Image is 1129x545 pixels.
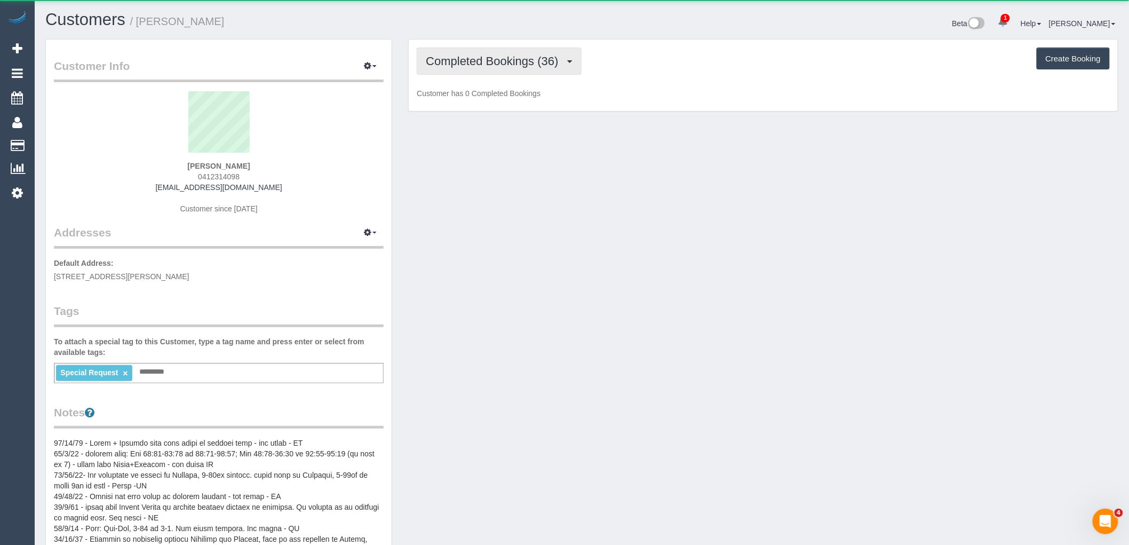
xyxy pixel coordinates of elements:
[1049,19,1116,28] a: [PERSON_NAME]
[54,303,384,327] legend: Tags
[54,58,384,82] legend: Customer Info
[45,10,125,29] a: Customers
[992,11,1013,34] a: 1
[952,19,985,28] a: Beta
[156,183,282,192] a: [EMAIL_ADDRESS][DOMAIN_NAME]
[54,405,384,429] legend: Notes
[130,15,225,27] small: / [PERSON_NAME]
[54,258,114,268] label: Default Address:
[417,88,1110,99] p: Customer has 0 Completed Bookings
[60,368,118,377] span: Special Request
[6,11,28,26] img: Automaid Logo
[417,48,581,75] button: Completed Bookings (36)
[123,369,128,378] a: ×
[1115,509,1123,517] span: 4
[54,272,189,281] span: [STREET_ADDRESS][PERSON_NAME]
[1021,19,1041,28] a: Help
[198,172,240,181] span: 0412314098
[54,336,384,358] label: To attach a special tag to this Customer, type a tag name and press enter or select from availabl...
[426,54,563,68] span: Completed Bookings (36)
[1093,509,1118,534] iframe: Intercom live chat
[187,162,250,170] strong: [PERSON_NAME]
[967,17,985,31] img: New interface
[1037,48,1110,70] button: Create Booking
[1001,14,1010,22] span: 1
[180,204,258,213] span: Customer since [DATE]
